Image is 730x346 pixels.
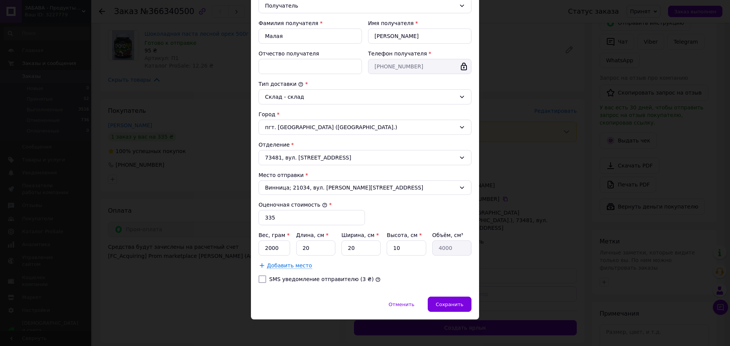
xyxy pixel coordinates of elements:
div: пгт. [GEOGRAPHIC_DATA] ([GEOGRAPHIC_DATA].) [259,120,471,135]
label: Отчество получателя [259,51,319,57]
label: Имя получателя [368,20,414,26]
div: Склад - склад [265,93,456,101]
label: Вес, грам [259,232,290,238]
span: Винница; 21034, вул. [PERSON_NAME][STREET_ADDRESS] [265,184,456,191]
label: Высота, см [387,232,422,238]
label: SMS уведомление отправителю (3 ₴) [269,276,374,282]
div: Тип доставки [259,80,471,88]
div: Место отправки [259,171,471,179]
span: Отменить [389,302,414,307]
label: Оценочная стоимость [259,202,327,208]
label: Фамилия получателя [259,20,318,26]
input: +380 [368,59,471,74]
div: Объём, см³ [432,231,471,239]
div: Получатель [265,2,456,10]
label: Ширина, см [341,232,379,238]
div: Отделение [259,141,471,149]
label: Телефон получателя [368,51,427,57]
span: Сохранить [436,302,463,307]
div: Город [259,111,471,118]
label: Длина, см [296,232,328,238]
div: 73481, вул. [STREET_ADDRESS] [259,150,471,165]
span: Добавить место [267,262,312,269]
